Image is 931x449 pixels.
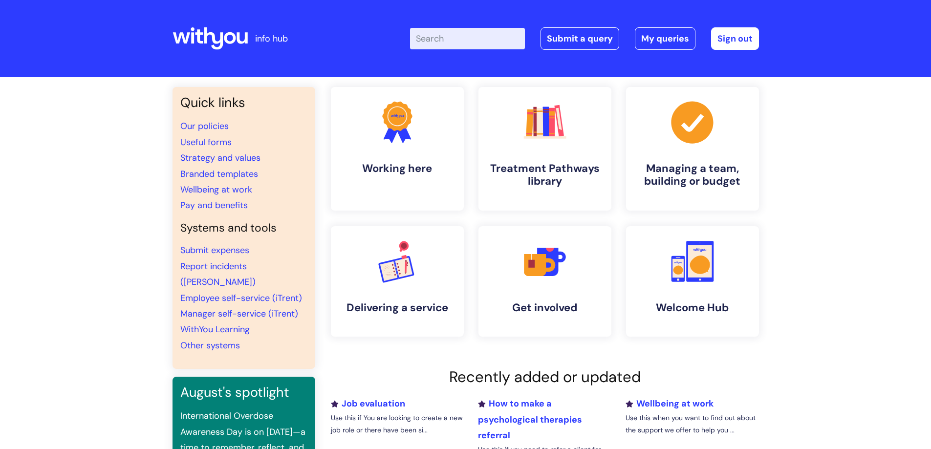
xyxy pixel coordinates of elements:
[180,292,302,304] a: Employee self-service (iTrent)
[626,226,759,337] a: Welcome Hub
[180,260,256,288] a: Report incidents ([PERSON_NAME])
[180,120,229,132] a: Our policies
[626,412,758,436] p: Use this when you want to find out about the support we offer to help you ...
[635,27,695,50] a: My queries
[634,301,751,314] h4: Welcome Hub
[410,28,525,49] input: Search
[180,95,307,110] h3: Quick links
[180,385,307,400] h3: August's spotlight
[478,87,611,211] a: Treatment Pathways library
[255,31,288,46] p: info hub
[331,398,405,409] a: Job evaluation
[331,368,759,386] h2: Recently added or updated
[331,87,464,211] a: Working here
[180,152,260,164] a: Strategy and values
[711,27,759,50] a: Sign out
[339,162,456,175] h4: Working here
[180,221,307,235] h4: Systems and tools
[180,168,258,180] a: Branded templates
[486,301,604,314] h4: Get involved
[634,162,751,188] h4: Managing a team, building or budget
[180,136,232,148] a: Useful forms
[331,226,464,337] a: Delivering a service
[626,87,759,211] a: Managing a team, building or budget
[541,27,619,50] a: Submit a query
[180,323,250,335] a: WithYou Learning
[180,340,240,351] a: Other systems
[180,199,248,211] a: Pay and benefits
[339,301,456,314] h4: Delivering a service
[486,162,604,188] h4: Treatment Pathways library
[626,398,714,409] a: Wellbeing at work
[410,27,759,50] div: | -
[478,226,611,337] a: Get involved
[180,308,298,320] a: Manager self-service (iTrent)
[180,244,249,256] a: Submit expenses
[478,398,582,441] a: How to make a psychological therapies referral
[180,184,252,195] a: Wellbeing at work
[331,412,464,436] p: Use this if You are looking to create a new job role or there have been si...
